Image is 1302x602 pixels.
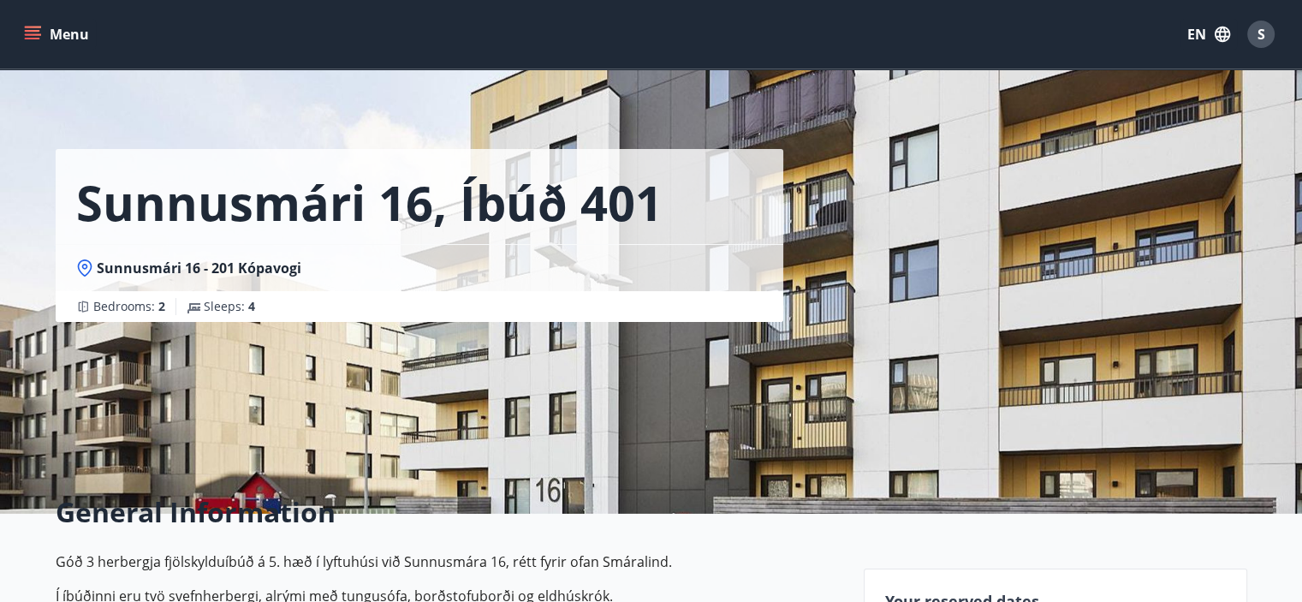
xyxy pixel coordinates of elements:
span: S [1257,25,1265,44]
button: menu [21,19,96,50]
span: Sleeps : [204,298,255,315]
span: Bedrooms : [93,298,165,315]
h1: Sunnusmári 16, íbúð 401 [76,170,663,235]
span: Sunnusmári 16 - 201 Kópavogi [97,259,301,277]
button: EN [1180,19,1237,50]
span: 4 [248,298,255,314]
button: S [1240,14,1281,55]
span: 2 [158,298,165,314]
h2: General Information [56,493,843,531]
p: Góð 3 herbergja fjölskylduíbúð á 5. hæð í lyftuhúsi við Sunnusmára 16, rétt fyrir ofan Smáralind. [56,551,843,572]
